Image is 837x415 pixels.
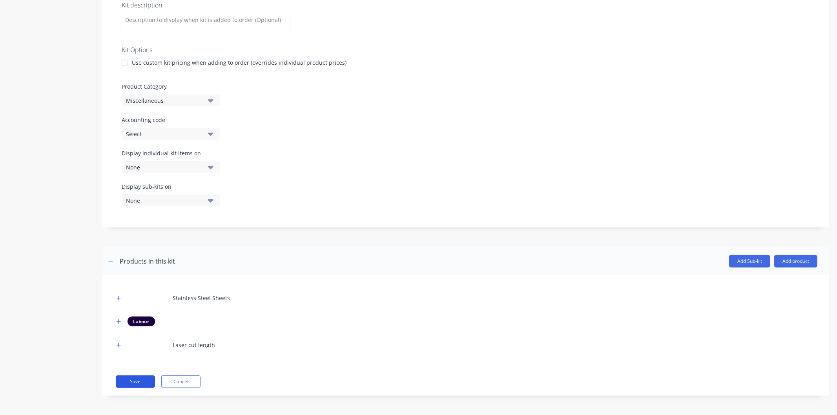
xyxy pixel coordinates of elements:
[120,257,175,266] div: Products in this kit
[122,82,810,91] label: Product Category
[173,341,215,349] div: Laser cut length
[122,95,220,106] button: Miscellaneous
[122,182,220,191] label: Display sub-kits on
[774,255,817,268] button: Add product
[122,0,810,10] div: Kit description
[126,96,202,105] div: Miscellaneous
[116,375,155,388] button: Save
[126,130,202,138] div: Select
[122,149,220,157] label: Display individual kit items on
[132,58,346,67] div: Use custom kit pricing when adding to order (overrides individual product prices)
[161,375,201,388] button: Cancel
[122,128,220,140] button: Select
[173,294,230,302] div: Stainless Steel Sheets
[122,116,810,124] label: Accounting code
[126,197,202,205] div: None
[126,163,202,171] div: None
[122,195,220,206] button: None
[128,317,155,326] div: Labour
[729,255,770,268] button: Add Sub-kit
[122,45,810,55] div: Kit Options
[122,161,220,173] button: None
